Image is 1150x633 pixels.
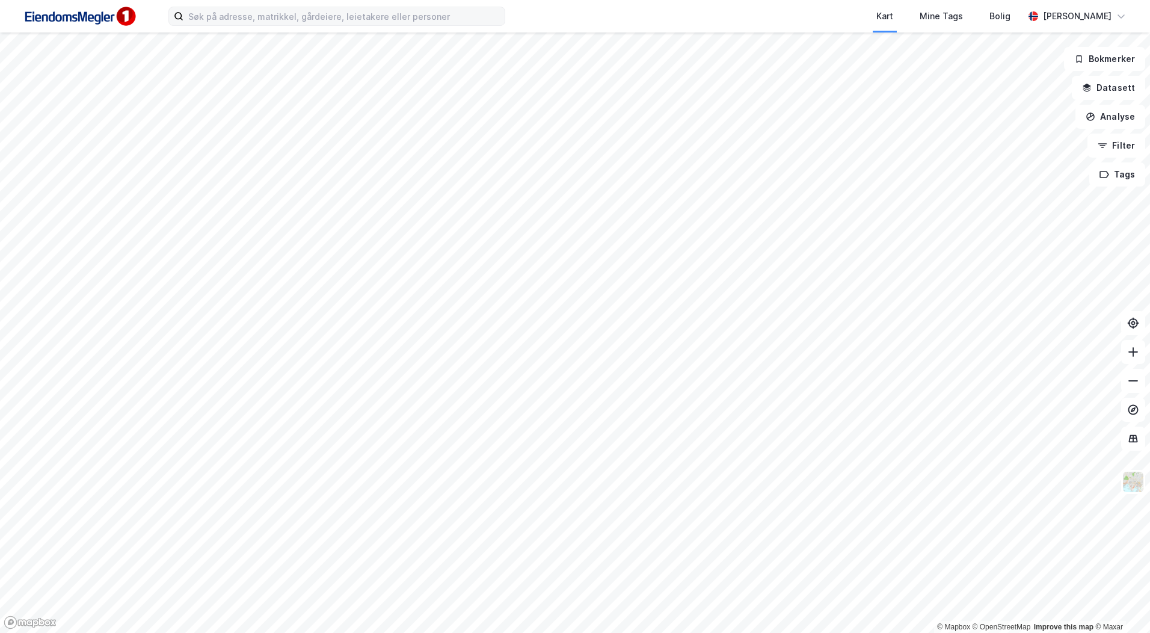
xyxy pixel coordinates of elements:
a: Improve this map [1034,623,1093,631]
img: Z [1122,471,1145,493]
img: F4PB6Px+NJ5v8B7XTbfpPpyloAAAAASUVORK5CYII= [19,3,140,30]
div: Kart [876,9,893,23]
a: Mapbox [937,623,970,631]
div: [PERSON_NAME] [1043,9,1112,23]
iframe: Chat Widget [1090,575,1150,633]
div: Bolig [989,9,1010,23]
button: Analyse [1075,105,1145,129]
a: Mapbox homepage [4,616,57,629]
div: Mine Tags [920,9,963,23]
button: Datasett [1072,76,1145,100]
div: Kontrollprogram for chat [1090,575,1150,633]
input: Søk på adresse, matrikkel, gårdeiere, leietakere eller personer [183,7,505,25]
a: OpenStreetMap [973,623,1031,631]
button: Bokmerker [1064,47,1145,71]
button: Tags [1089,162,1145,187]
button: Filter [1087,134,1145,158]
